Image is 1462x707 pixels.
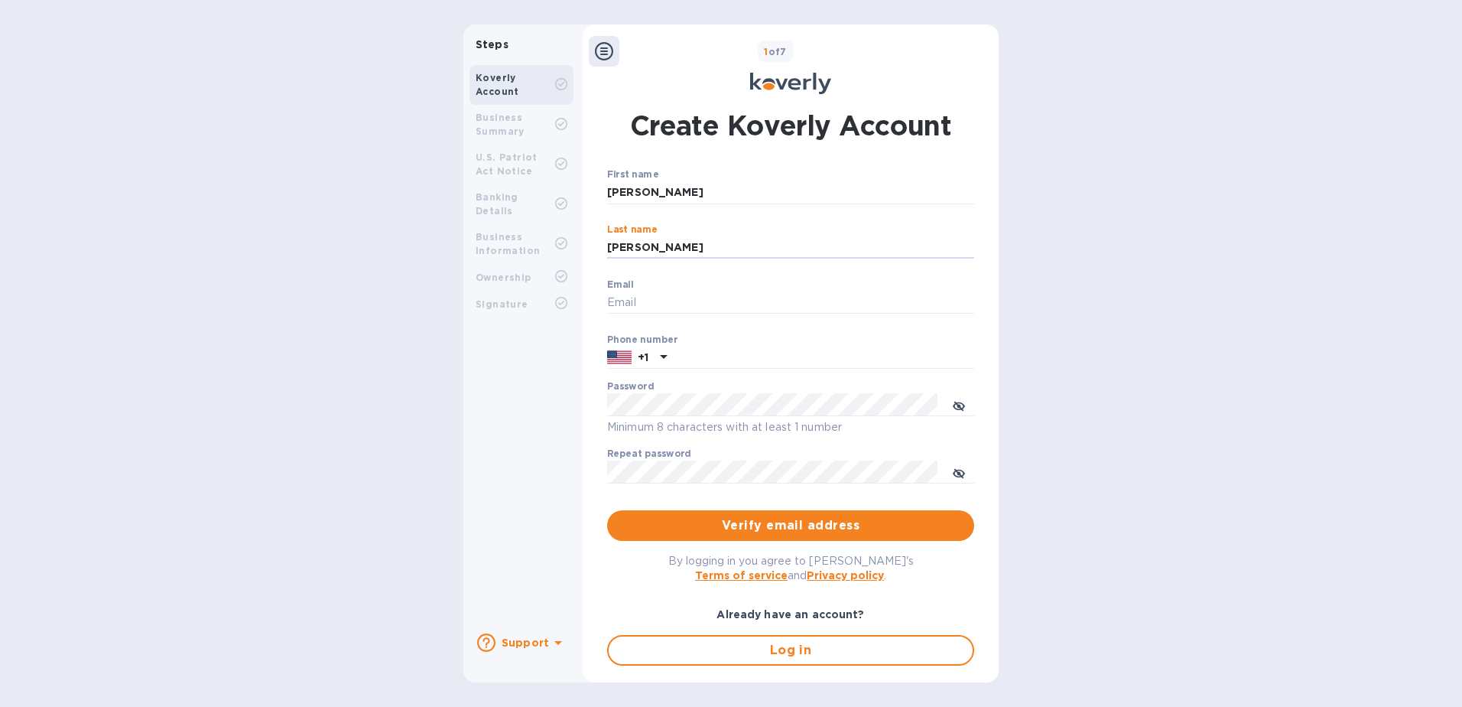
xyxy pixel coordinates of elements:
b: of 7 [764,46,787,57]
label: Password [607,383,654,392]
span: By logging in you agree to [PERSON_NAME]'s and . [668,555,914,582]
b: Steps [476,38,508,50]
label: Last name [607,225,658,234]
b: Business Summary [476,112,525,137]
button: Log in [607,635,974,666]
b: Koverly Account [476,72,519,97]
p: +1 [638,350,648,365]
b: Signature [476,298,528,310]
span: Log in [621,641,960,660]
input: Email [607,292,974,314]
a: Privacy policy [807,569,884,582]
img: US [607,349,632,366]
p: Minimum 8 characters with at least 1 number [607,419,974,436]
span: 1 [764,46,768,57]
b: U.S. Patriot Act Notice [476,151,538,177]
span: Verify email address [619,516,962,535]
button: toggle password visibility [944,389,974,420]
b: Support [502,637,549,649]
button: toggle password visibility [944,457,974,487]
input: Enter your first name [607,181,974,204]
h1: Create Koverly Account [630,106,952,145]
label: Email [607,280,634,289]
label: First name [607,171,658,180]
b: Business Information [476,231,540,256]
button: Verify email address [607,510,974,541]
label: Phone number [607,335,677,344]
label: Repeat password [607,450,691,459]
b: Ownership [476,272,531,283]
a: Terms of service [695,569,788,582]
input: Enter your last name [607,236,974,259]
b: Already have an account? [716,608,864,621]
b: Banking Details [476,191,518,217]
